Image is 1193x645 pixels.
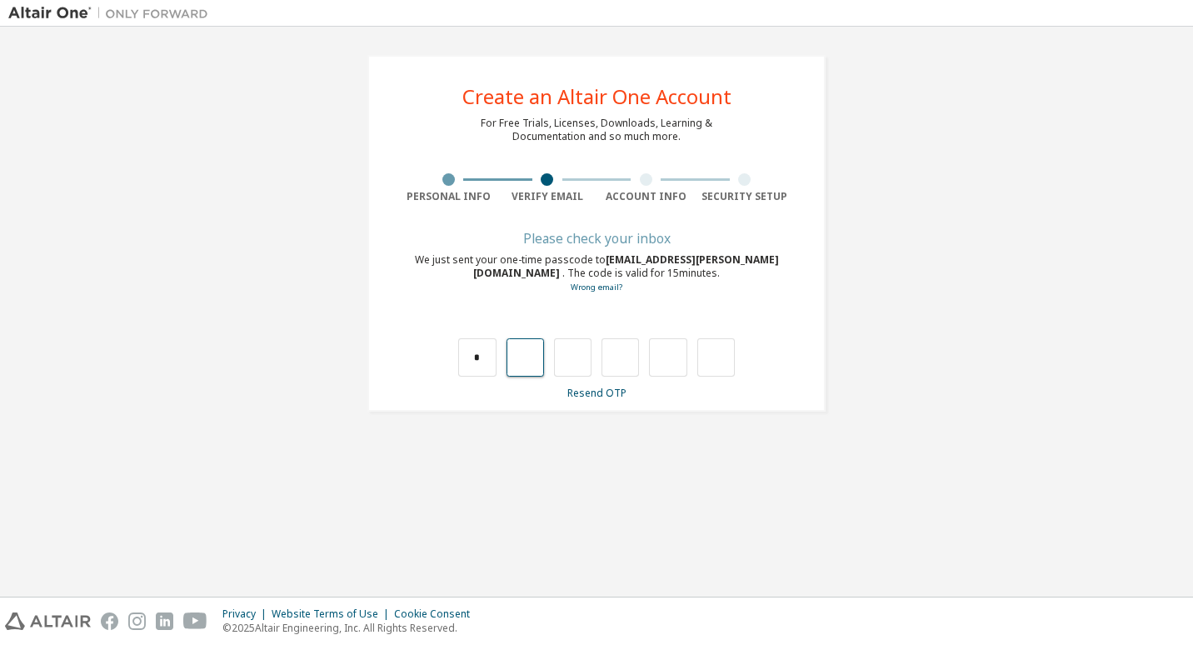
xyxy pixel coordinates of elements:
div: Account Info [596,190,696,203]
div: Personal Info [399,190,498,203]
img: linkedin.svg [156,612,173,630]
div: Privacy [222,607,272,621]
img: facebook.svg [101,612,118,630]
span: [EMAIL_ADDRESS][PERSON_NAME][DOMAIN_NAME] [473,252,779,280]
img: instagram.svg [128,612,146,630]
div: Cookie Consent [394,607,480,621]
p: © 2025 Altair Engineering, Inc. All Rights Reserved. [222,621,480,635]
div: Website Terms of Use [272,607,394,621]
a: Go back to the registration form [571,282,622,292]
div: Verify Email [498,190,597,203]
div: Please check your inbox [399,233,794,243]
img: youtube.svg [183,612,207,630]
a: Resend OTP [567,386,626,400]
img: Altair One [8,5,217,22]
div: We just sent your one-time passcode to . The code is valid for 15 minutes. [399,253,794,294]
img: altair_logo.svg [5,612,91,630]
div: Security Setup [696,190,795,203]
div: Create an Altair One Account [462,87,731,107]
div: For Free Trials, Licenses, Downloads, Learning & Documentation and so much more. [481,117,712,143]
